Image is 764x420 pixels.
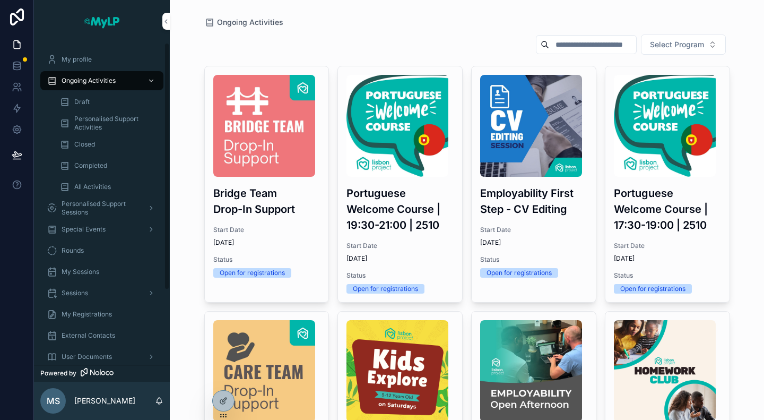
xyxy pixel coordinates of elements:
span: Draft [74,98,90,106]
span: Status [213,255,320,264]
span: Closed [74,140,95,149]
h3: Employability First Step - CV Editing [480,185,587,217]
a: User Documents [40,347,163,366]
a: My profile [40,50,163,69]
div: Open for registrations [620,284,685,294]
span: MS [47,395,60,407]
a: Rounds [40,241,163,260]
a: Draft [53,92,163,112]
a: Ongoing Activities [204,17,283,28]
span: Status [346,271,454,280]
span: My profile [62,55,92,64]
button: Select Button [641,35,726,55]
img: 1.jpg [346,75,448,177]
span: [DATE] [346,254,454,263]
span: [DATE] [614,254,721,263]
span: Status [614,271,721,280]
a: Ongoing Activities [40,71,163,90]
img: CV-Editing-Session.jpg [480,75,582,177]
span: User Documents [62,353,112,361]
a: Personalised Support Activities [53,114,163,133]
span: Start Date [614,242,721,250]
a: All Activities [53,177,163,196]
a: Special Events [40,220,163,239]
span: All Activities [74,183,111,191]
a: BRIDGE.jpgBridge Team Drop-In SupportStart Date[DATE]StatusOpen for registrations [204,66,329,303]
span: Start Date [346,242,454,250]
span: Rounds [62,246,84,255]
span: Start Date [480,226,587,234]
span: Completed [74,161,107,170]
span: Powered by [40,369,76,378]
a: Completed [53,156,163,175]
a: Closed [53,135,163,154]
span: Start Date [213,226,320,234]
a: My Sessions [40,262,163,281]
span: [DATE] [480,238,587,247]
a: My Registrations [40,305,163,324]
div: Open for registrations [220,268,285,278]
h3: Portuguese Welcome Course | 19:30-21:00 | 2510 [346,185,454,233]
a: Personalised Support Sessions [40,199,163,218]
p: [PERSON_NAME] [74,396,135,406]
span: Select Program [650,39,704,50]
h3: Portuguese Welcome Course | 17:30-19:00 | 2510 [614,185,721,233]
img: App logo [83,13,120,30]
a: CV-Editing-Session.jpgEmployability First Step - CV EditingStart Date[DATE]StatusOpen for registr... [471,66,596,303]
span: My Sessions [62,268,99,276]
img: 1.jpg [614,75,716,177]
img: BRIDGE.jpg [213,75,315,177]
a: 1.jpgPortuguese Welcome Course | 17:30-19:00 | 2510Start Date[DATE]StatusOpen for registrations [605,66,730,303]
span: My Registrations [62,310,112,319]
span: Status [480,255,587,264]
span: Sessions [62,289,88,297]
span: Ongoing Activities [217,17,283,28]
span: [DATE] [213,238,320,247]
span: Personalised Support Sessions [62,200,139,217]
div: Open for registrations [487,268,552,278]
span: Ongoing Activities [62,76,116,85]
span: External Contacts [62,331,115,340]
div: scrollable content [34,42,170,365]
a: External Contacts [40,326,163,345]
span: Personalised Support Activities [74,115,153,132]
a: Powered by [34,365,170,382]
a: 1.jpgPortuguese Welcome Course | 19:30-21:00 | 2510Start Date[DATE]StatusOpen for registrations [337,66,463,303]
span: Special Events [62,225,106,234]
div: Open for registrations [353,284,418,294]
a: Sessions [40,284,163,303]
h3: Bridge Team Drop-In Support [213,185,320,217]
